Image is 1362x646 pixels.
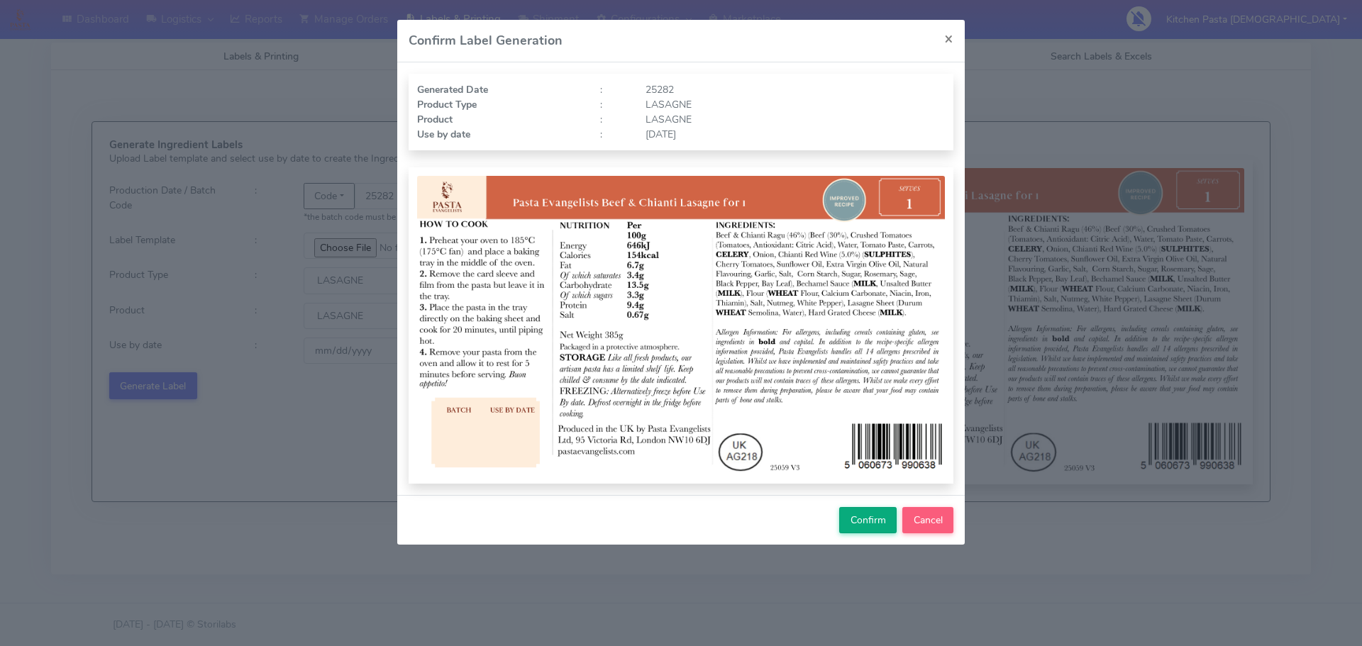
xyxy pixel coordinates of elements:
[417,176,945,475] img: Label Preview
[417,83,488,96] strong: Generated Date
[417,128,470,141] strong: Use by date
[635,97,956,112] div: LASAGNE
[589,82,635,97] div: :
[409,31,563,50] h4: Confirm Label Generation
[589,127,635,142] div: :
[417,113,453,126] strong: Product
[635,112,956,127] div: LASAGNE
[933,20,965,57] button: Close
[417,98,477,111] strong: Product Type
[589,112,635,127] div: :
[902,507,953,533] button: Cancel
[944,28,953,48] span: ×
[635,127,956,142] div: [DATE]
[851,513,886,527] span: Confirm
[839,507,897,533] button: Confirm
[635,82,956,97] div: 25282
[589,97,635,112] div: :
